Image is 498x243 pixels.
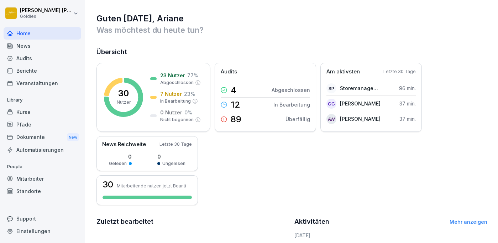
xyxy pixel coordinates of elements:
[96,24,487,36] p: Was möchtest du heute tun?
[272,86,310,94] p: Abgeschlossen
[184,90,195,98] p: 23 %
[294,217,329,227] h2: Aktivitäten
[231,115,241,124] p: 89
[399,115,416,123] p: 37 min.
[160,98,191,104] p: In Bearbeitung
[96,47,487,57] h2: Übersicht
[399,84,416,92] p: 96 min.
[4,212,81,225] div: Support
[340,100,381,107] p: [PERSON_NAME]
[4,161,81,172] p: People
[20,14,72,19] p: Goldies
[450,219,487,225] a: Mehr anzeigen
[4,118,81,131] a: Pfade
[160,79,194,86] p: Abgeschlossen
[20,7,72,14] p: [PERSON_NAME] [PERSON_NAME]
[294,232,487,239] h6: [DATE]
[340,84,381,92] p: Storemanagement [GEOGRAPHIC_DATA]
[4,40,81,52] a: News
[96,217,289,227] h2: Zuletzt bearbeitet
[109,153,132,160] p: 0
[273,101,310,108] p: In Bearbeitung
[160,109,182,116] p: 0 Nutzer
[96,13,487,24] h1: Guten [DATE], Ariane
[4,77,81,89] a: Veranstaltungen
[159,141,192,148] p: Letzte 30 Tage
[340,115,381,123] p: [PERSON_NAME]
[117,183,186,188] p: Mitarbeitende nutzen jetzt Bounti
[4,94,81,106] p: Library
[184,109,192,116] p: 0 %
[4,185,81,197] a: Standorte
[118,89,129,98] p: 30
[4,225,81,237] a: Einstellungen
[160,90,182,98] p: 7 Nutzer
[221,68,237,76] p: Audits
[187,72,198,79] p: 77 %
[4,52,81,64] a: Audits
[102,140,146,149] p: News Reichweite
[285,115,310,123] p: Überfällig
[4,131,81,144] div: Dokumente
[160,117,194,123] p: Nicht begonnen
[109,160,127,167] p: Gelesen
[4,172,81,185] a: Mitarbeiter
[399,100,416,107] p: 37 min.
[157,153,185,160] p: 0
[103,180,113,189] h3: 30
[4,27,81,40] a: Home
[326,99,336,109] div: GG
[4,144,81,156] a: Automatisierungen
[326,114,336,124] div: AW
[383,68,416,75] p: Letzte 30 Tage
[162,160,185,167] p: Ungelesen
[4,131,81,144] a: DokumenteNew
[326,68,360,76] p: Am aktivsten
[326,83,336,93] div: SP
[231,86,236,94] p: 4
[231,100,240,109] p: 12
[4,106,81,118] a: Kurse
[117,99,131,105] p: Nutzer
[67,133,79,141] div: New
[4,64,81,77] a: Berichte
[160,72,185,79] p: 23 Nutzer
